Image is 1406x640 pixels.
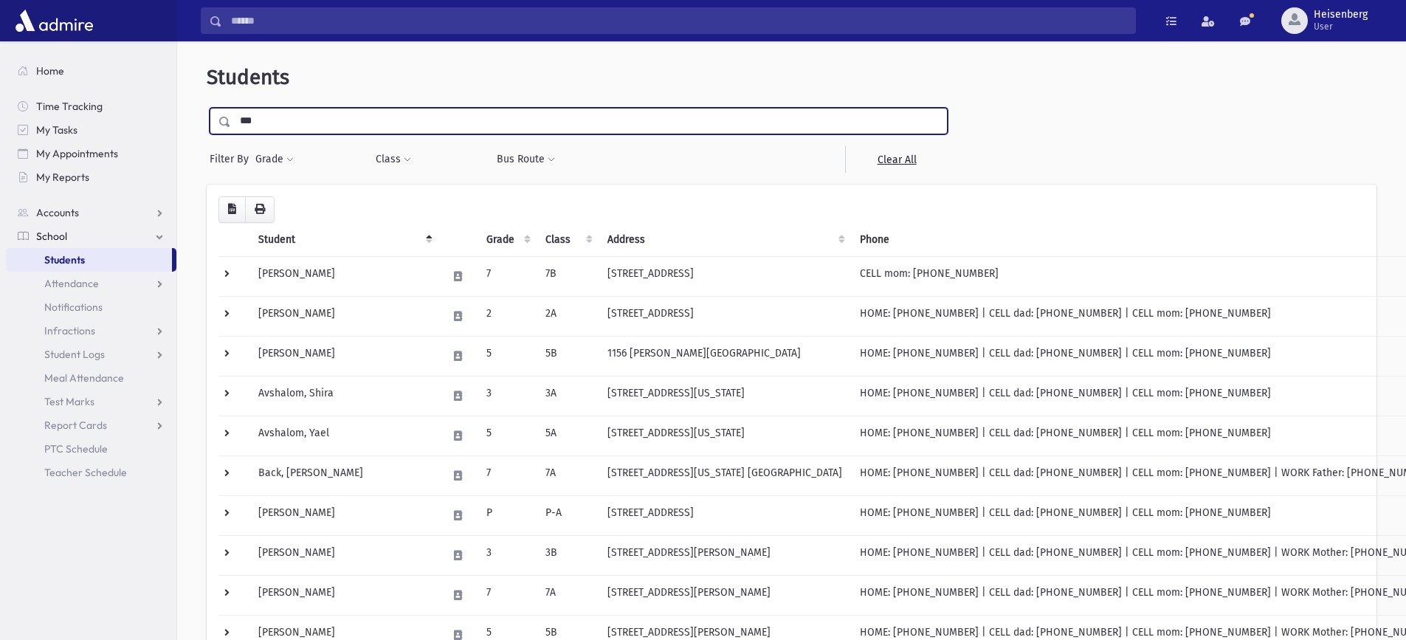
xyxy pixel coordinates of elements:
[207,65,289,89] span: Students
[6,201,176,224] a: Accounts
[6,366,176,390] a: Meal Attendance
[222,7,1135,34] input: Search
[249,336,438,376] td: [PERSON_NAME]
[6,343,176,366] a: Student Logs
[6,224,176,248] a: School
[599,455,851,495] td: [STREET_ADDRESS][US_STATE] [GEOGRAPHIC_DATA]
[6,295,176,319] a: Notifications
[249,256,438,296] td: [PERSON_NAME]
[537,416,599,455] td: 5A
[249,416,438,455] td: Avshalom, Yael
[599,223,851,257] th: Address: activate to sort column ascending
[599,336,851,376] td: 1156 [PERSON_NAME][GEOGRAPHIC_DATA]
[537,336,599,376] td: 5B
[496,146,556,173] button: Bus Route
[245,196,275,223] button: Print
[44,395,94,408] span: Test Marks
[599,376,851,416] td: [STREET_ADDRESS][US_STATE]
[537,296,599,336] td: 2A
[6,94,176,118] a: Time Tracking
[44,371,124,385] span: Meal Attendance
[537,495,599,535] td: P-A
[599,495,851,535] td: [STREET_ADDRESS]
[478,336,537,376] td: 5
[6,59,176,83] a: Home
[44,419,107,432] span: Report Cards
[599,416,851,455] td: [STREET_ADDRESS][US_STATE]
[249,535,438,575] td: [PERSON_NAME]
[845,146,948,173] a: Clear All
[36,64,64,78] span: Home
[36,147,118,160] span: My Appointments
[210,151,255,167] span: Filter By
[537,535,599,575] td: 3B
[255,146,294,173] button: Grade
[36,230,67,243] span: School
[6,142,176,165] a: My Appointments
[375,146,412,173] button: Class
[537,223,599,257] th: Class: activate to sort column ascending
[537,575,599,615] td: 7A
[44,466,127,479] span: Teacher Schedule
[36,123,77,137] span: My Tasks
[249,223,438,257] th: Student: activate to sort column descending
[478,296,537,336] td: 2
[537,455,599,495] td: 7A
[6,165,176,189] a: My Reports
[44,442,108,455] span: PTC Schedule
[478,455,537,495] td: 7
[6,272,176,295] a: Attendance
[6,390,176,413] a: Test Marks
[1314,9,1368,21] span: Heisenberg
[44,277,99,290] span: Attendance
[249,575,438,615] td: [PERSON_NAME]
[478,495,537,535] td: P
[478,376,537,416] td: 3
[478,416,537,455] td: 5
[478,223,537,257] th: Grade: activate to sort column ascending
[599,575,851,615] td: [STREET_ADDRESS][PERSON_NAME]
[44,324,95,337] span: Infractions
[36,171,89,184] span: My Reports
[6,413,176,437] a: Report Cards
[249,455,438,495] td: Back, [PERSON_NAME]
[599,296,851,336] td: [STREET_ADDRESS]
[537,256,599,296] td: 7B
[478,575,537,615] td: 7
[249,495,438,535] td: [PERSON_NAME]
[12,6,97,35] img: AdmirePro
[599,535,851,575] td: [STREET_ADDRESS][PERSON_NAME]
[249,376,438,416] td: Avshalom, Shira
[537,376,599,416] td: 3A
[249,296,438,336] td: [PERSON_NAME]
[36,206,79,219] span: Accounts
[44,348,105,361] span: Student Logs
[36,100,103,113] span: Time Tracking
[218,196,246,223] button: CSV
[1314,21,1368,32] span: User
[44,253,85,266] span: Students
[6,248,172,272] a: Students
[44,300,103,314] span: Notifications
[478,256,537,296] td: 7
[6,118,176,142] a: My Tasks
[599,256,851,296] td: [STREET_ADDRESS]
[478,535,537,575] td: 3
[6,437,176,461] a: PTC Schedule
[6,319,176,343] a: Infractions
[6,461,176,484] a: Teacher Schedule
